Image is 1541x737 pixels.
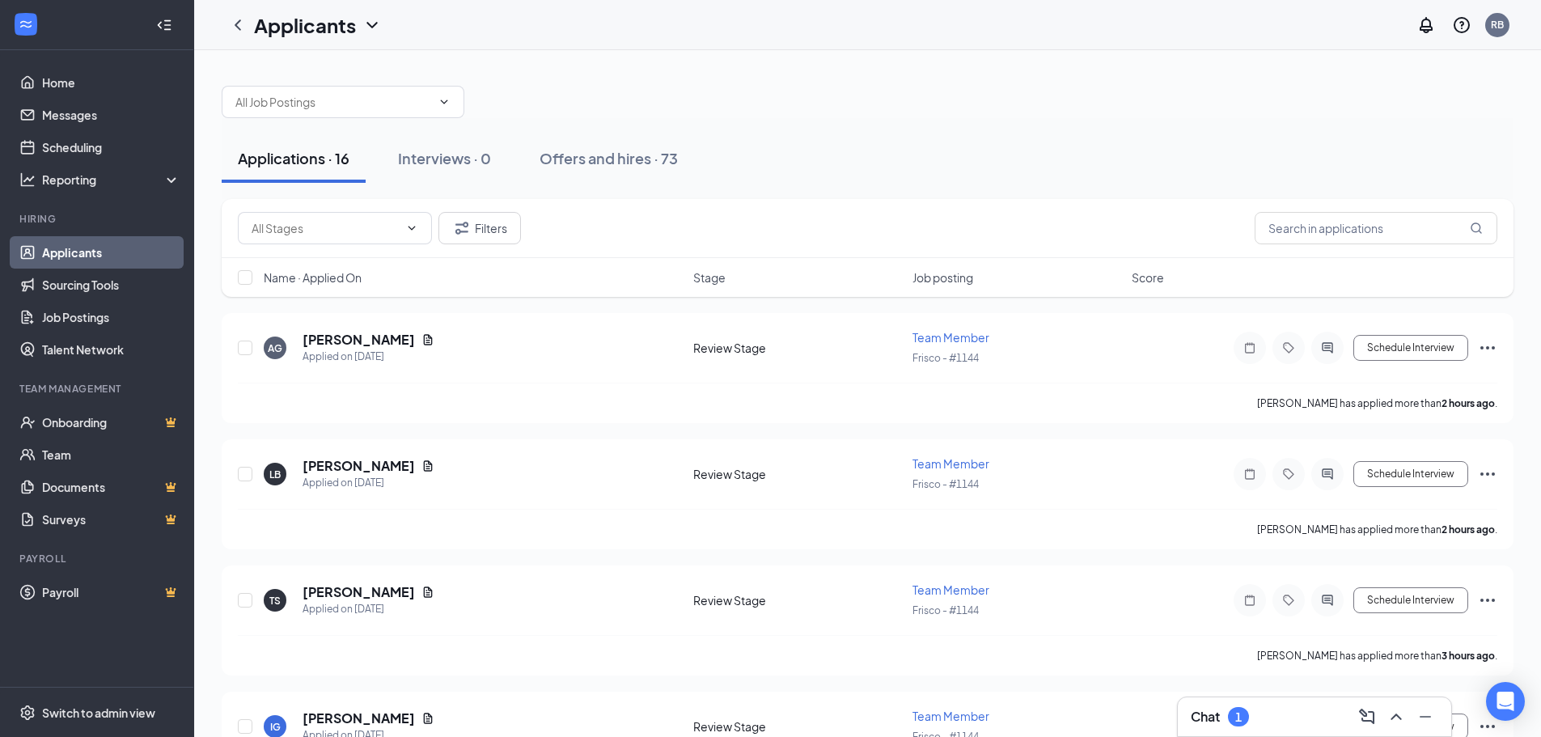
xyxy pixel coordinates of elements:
[42,269,180,301] a: Sourcing Tools
[19,382,177,396] div: Team Management
[270,720,281,734] div: IG
[912,582,989,597] span: Team Member
[1279,594,1298,607] svg: Tag
[42,99,180,131] a: Messages
[1412,704,1438,730] button: Minimize
[303,457,415,475] h5: [PERSON_NAME]
[1240,594,1259,607] svg: Note
[19,172,36,188] svg: Analysis
[1235,710,1242,724] div: 1
[19,705,36,721] svg: Settings
[452,218,472,238] svg: Filter
[264,269,362,286] span: Name · Applied On
[303,601,434,617] div: Applied on [DATE]
[42,406,180,438] a: OnboardingCrown
[1240,341,1259,354] svg: Note
[1478,464,1497,484] svg: Ellipses
[912,478,979,490] span: Frisco - #1144
[42,471,180,503] a: DocumentsCrown
[1353,587,1468,613] button: Schedule Interview
[1383,704,1409,730] button: ChevronUp
[1354,704,1380,730] button: ComposeMessage
[254,11,356,39] h1: Applicants
[19,552,177,565] div: Payroll
[693,340,903,356] div: Review Stage
[912,269,973,286] span: Job posting
[1478,338,1497,358] svg: Ellipses
[693,592,903,608] div: Review Stage
[1452,15,1471,35] svg: QuestionInfo
[1416,15,1436,35] svg: Notifications
[42,66,180,99] a: Home
[1470,222,1483,235] svg: MagnifyingGlass
[398,148,491,168] div: Interviews · 0
[228,15,248,35] svg: ChevronLeft
[42,576,180,608] a: PayrollCrown
[303,475,434,491] div: Applied on [DATE]
[1478,717,1497,736] svg: Ellipses
[421,712,434,725] svg: Document
[1257,523,1497,536] p: [PERSON_NAME] has applied more than .
[1416,707,1435,726] svg: Minimize
[1318,341,1337,354] svg: ActiveChat
[1357,707,1377,726] svg: ComposeMessage
[42,705,155,721] div: Switch to admin view
[1279,468,1298,481] svg: Tag
[19,212,177,226] div: Hiring
[18,16,34,32] svg: WorkstreamLogo
[1442,397,1495,409] b: 2 hours ago
[303,331,415,349] h5: [PERSON_NAME]
[421,586,434,599] svg: Document
[912,330,989,345] span: Team Member
[1442,523,1495,536] b: 2 hours ago
[912,456,989,471] span: Team Member
[421,333,434,346] svg: Document
[235,93,431,111] input: All Job Postings
[438,212,521,244] button: Filter Filters
[269,468,281,481] div: LB
[269,594,281,608] div: TS
[912,352,979,364] span: Frisco - #1144
[912,709,989,723] span: Team Member
[42,438,180,471] a: Team
[303,709,415,727] h5: [PERSON_NAME]
[421,460,434,472] svg: Document
[303,583,415,601] h5: [PERSON_NAME]
[438,95,451,108] svg: ChevronDown
[912,604,979,616] span: Frisco - #1144
[42,131,180,163] a: Scheduling
[1486,682,1525,721] div: Open Intercom Messenger
[42,236,180,269] a: Applicants
[1279,341,1298,354] svg: Tag
[42,333,180,366] a: Talent Network
[1240,468,1259,481] svg: Note
[693,466,903,482] div: Review Stage
[1255,212,1497,244] input: Search in applications
[1318,594,1337,607] svg: ActiveChat
[42,172,181,188] div: Reporting
[693,718,903,735] div: Review Stage
[42,503,180,536] a: SurveysCrown
[156,17,172,33] svg: Collapse
[1478,591,1497,610] svg: Ellipses
[42,301,180,333] a: Job Postings
[238,148,349,168] div: Applications · 16
[1132,269,1164,286] span: Score
[268,341,282,355] div: AG
[1491,18,1504,32] div: RB
[303,349,434,365] div: Applied on [DATE]
[405,222,418,235] svg: ChevronDown
[693,269,726,286] span: Stage
[1257,396,1497,410] p: [PERSON_NAME] has applied more than .
[1386,707,1406,726] svg: ChevronUp
[1442,650,1495,662] b: 3 hours ago
[252,219,399,237] input: All Stages
[1257,649,1497,663] p: [PERSON_NAME] has applied more than .
[1191,708,1220,726] h3: Chat
[1318,468,1337,481] svg: ActiveChat
[1353,335,1468,361] button: Schedule Interview
[1353,461,1468,487] button: Schedule Interview
[362,15,382,35] svg: ChevronDown
[540,148,678,168] div: Offers and hires · 73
